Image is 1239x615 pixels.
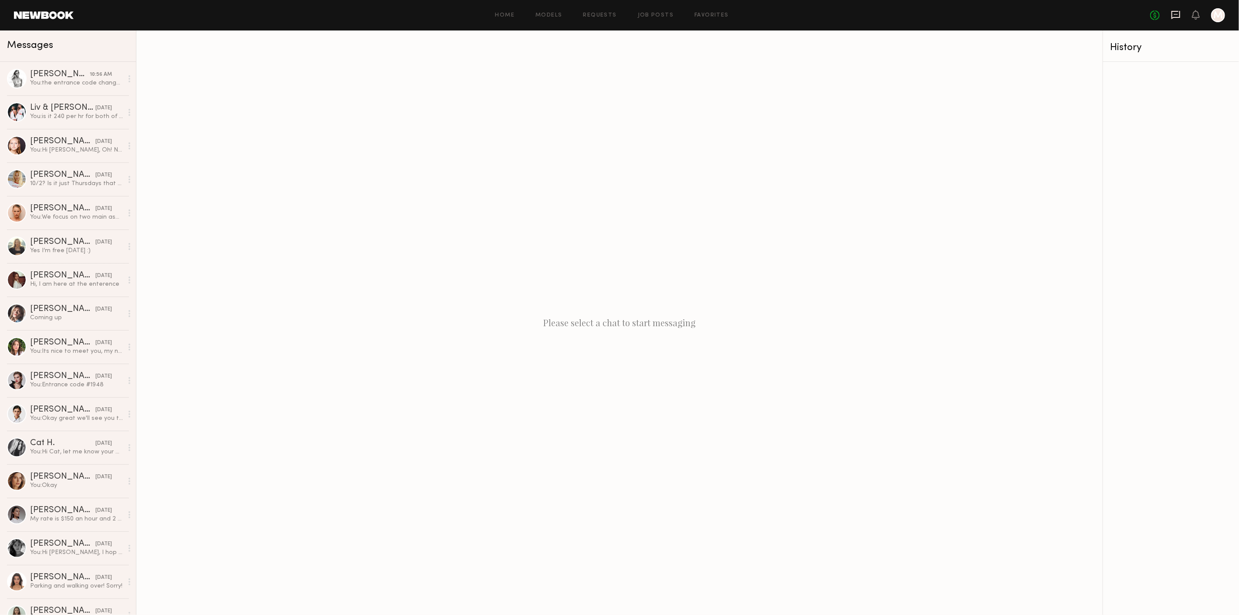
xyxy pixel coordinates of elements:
[30,439,95,448] div: Cat H.
[30,405,95,414] div: [PERSON_NAME]
[95,473,112,481] div: [DATE]
[30,314,123,322] div: Coming up
[95,406,112,414] div: [DATE]
[30,473,95,481] div: [PERSON_NAME]
[95,540,112,548] div: [DATE]
[30,204,95,213] div: [PERSON_NAME]
[30,305,95,314] div: [PERSON_NAME]
[30,338,95,347] div: [PERSON_NAME]
[95,574,112,582] div: [DATE]
[95,272,112,280] div: [DATE]
[7,41,53,51] span: Messages
[30,79,123,87] div: You: the entrance code changed so please use this 1982#
[30,414,123,422] div: You: Okay great we'll see you then
[30,238,95,247] div: [PERSON_NAME]
[30,481,123,490] div: You: Okay
[30,271,95,280] div: [PERSON_NAME]
[30,104,95,112] div: Liv & [PERSON_NAME]
[30,171,95,179] div: [PERSON_NAME]
[95,372,112,381] div: [DATE]
[30,548,123,557] div: You: Hi [PERSON_NAME], I hop you are well :) I just wanted to see if your available [DATE] (5/20)...
[95,439,112,448] div: [DATE]
[30,280,123,288] div: Hi, I am here at the enterence
[95,238,112,247] div: [DATE]
[30,146,123,154] div: You: Hi [PERSON_NAME], Oh! No. I hope you recover soon, as soon you recover reach back to me! I w...
[30,381,123,389] div: You: Entrance code #1948
[95,305,112,314] div: [DATE]
[1211,8,1225,22] a: M
[136,30,1103,615] div: Please select a chat to start messaging
[638,13,674,18] a: Job Posts
[30,70,90,79] div: [PERSON_NAME]
[30,179,123,188] div: 10/2? Is it just Thursdays that you have available? If so would the 9th or 16th work?
[95,138,112,146] div: [DATE]
[30,515,123,523] div: My rate is $150 an hour and 2 hours minimum
[30,137,95,146] div: [PERSON_NAME]
[1110,43,1232,53] div: History
[95,104,112,112] div: [DATE]
[30,213,123,221] div: You: We focus on two main aspects: first, the online portfolio. When candidates arrive, they ofte...
[95,171,112,179] div: [DATE]
[30,112,123,121] div: You: is it 240 per hr for both of you or per person
[30,540,95,548] div: [PERSON_NAME]
[30,506,95,515] div: [PERSON_NAME]
[30,372,95,381] div: [PERSON_NAME]
[30,347,123,355] div: You: Its nice to meet you, my name is [PERSON_NAME] and I am the Head Designer at Blue B Collecti...
[583,13,617,18] a: Requests
[495,13,515,18] a: Home
[95,507,112,515] div: [DATE]
[90,71,112,79] div: 10:56 AM
[30,247,123,255] div: Yes I’m free [DATE] :)
[535,13,562,18] a: Models
[694,13,729,18] a: Favorites
[30,448,123,456] div: You: Hi Cat, let me know your availability
[95,339,112,347] div: [DATE]
[30,582,123,590] div: Parking and walking over! Sorry!
[30,573,95,582] div: [PERSON_NAME]
[95,205,112,213] div: [DATE]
